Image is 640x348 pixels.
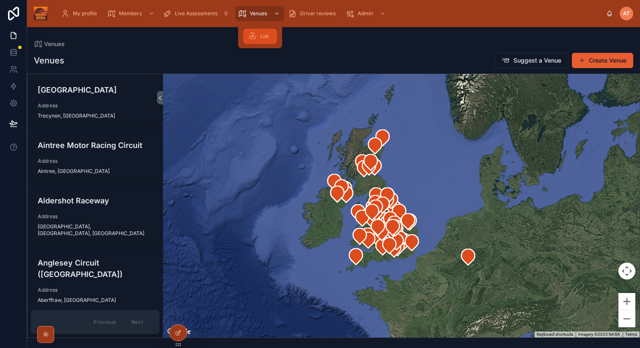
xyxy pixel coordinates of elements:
[38,287,153,293] span: Address
[38,257,153,280] h4: Anglesey Circuit ([GEOGRAPHIC_DATA])
[286,6,342,21] a: Driver reviews
[38,223,153,237] span: [GEOGRAPHIC_DATA], [GEOGRAPHIC_DATA], [GEOGRAPHIC_DATA]
[537,332,573,337] button: Keyboard shortcuts
[618,310,635,327] button: Zoom out
[358,10,373,17] span: Admin
[105,6,159,21] a: Members
[578,332,620,337] span: Imagery ©2025 NASA
[58,6,103,21] a: My profile
[31,77,160,126] a: [GEOGRAPHIC_DATA]AddressTrecynon, [GEOGRAPHIC_DATA]
[34,40,65,48] a: Venues
[31,133,160,181] a: Aintree Motor Racing CircuitAddressAintree, [GEOGRAPHIC_DATA]
[38,297,153,304] span: Aberffraw, [GEOGRAPHIC_DATA]
[165,326,193,337] img: Google
[494,53,568,68] button: Suggest a Venue
[221,8,231,19] div: 0
[38,195,153,206] h4: Aldershot Raceway
[34,7,47,20] img: App logo
[165,326,193,337] a: Open this area in Google Maps (opens a new window)
[243,29,277,44] a: List
[618,293,635,310] button: Zoom in
[44,40,65,48] span: Venues
[38,84,153,96] h4: [GEOGRAPHIC_DATA]
[235,6,284,21] a: Venues
[38,168,153,175] span: Aintree, [GEOGRAPHIC_DATA]
[300,10,336,17] span: Driver reviews
[38,140,153,151] h4: Aintree Motor Racing Circuit
[38,112,153,119] span: Trecynon, [GEOGRAPHIC_DATA]
[250,10,267,17] span: Venues
[513,56,561,65] span: Suggest a Venue
[175,10,218,17] span: Live Assessments
[572,53,633,68] button: Create Venue
[54,4,606,23] div: scrollable content
[38,102,153,109] span: Address
[34,55,64,66] h1: Venues
[618,263,635,279] button: Map camera controls
[625,332,637,337] a: Terms (opens in new tab)
[160,6,234,21] a: Live Assessments0
[38,158,153,164] span: Address
[343,6,390,21] a: Admin
[73,10,97,17] span: My profile
[31,188,160,244] a: Aldershot RacewayAddress[GEOGRAPHIC_DATA], [GEOGRAPHIC_DATA], [GEOGRAPHIC_DATA]
[623,10,630,17] span: AT
[31,250,160,310] a: Anglesey Circuit ([GEOGRAPHIC_DATA])AddressAberffraw, [GEOGRAPHIC_DATA]
[38,213,153,220] span: Address
[119,10,142,17] span: Members
[260,33,269,40] span: List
